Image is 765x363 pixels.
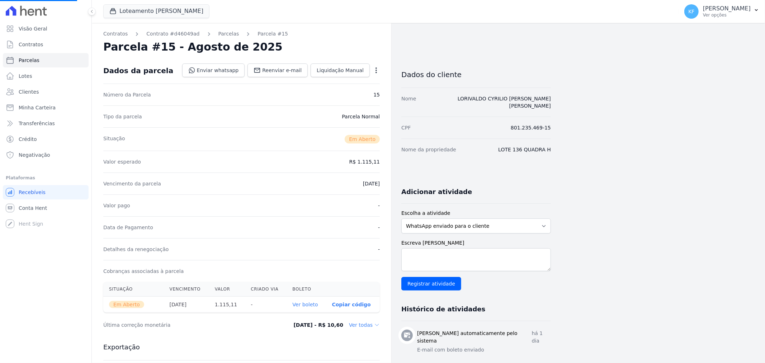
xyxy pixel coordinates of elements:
dd: Parcela Normal [342,113,380,120]
a: Contratos [3,37,89,52]
th: 1.115,11 [209,297,245,313]
button: Copiar código [332,302,371,307]
th: Situação [103,282,164,297]
a: Enviar whatsapp [182,63,245,77]
dt: Valor pago [103,202,130,209]
button: KF [PERSON_NAME] Ver opções [679,1,765,22]
span: Lotes [19,72,32,80]
dt: Valor esperado [103,158,141,165]
a: Clientes [3,85,89,99]
h3: Histórico de atividades [401,305,485,313]
dd: 801.235.469-15 [511,124,551,131]
span: Transferências [19,120,55,127]
nav: Breadcrumb [103,30,380,38]
th: Criado via [245,282,287,297]
span: Minha Carteira [19,104,56,111]
a: Parcelas [218,30,239,38]
dt: Nome da propriedade [401,146,456,153]
th: - [245,297,287,313]
a: Transferências [3,116,89,131]
dt: Cobranças associadas à parcela [103,268,184,275]
span: Parcelas [19,57,39,64]
dt: Nome [401,95,416,109]
dt: Detalhes da renegociação [103,246,169,253]
p: há 1 dia [532,330,551,345]
a: Negativação [3,148,89,162]
a: Visão Geral [3,22,89,36]
p: [PERSON_NAME] [703,5,751,12]
dt: Situação [103,135,125,143]
span: Negativação [19,151,50,159]
label: Escreva [PERSON_NAME] [401,239,551,247]
span: Crédito [19,136,37,143]
dt: Tipo da parcela [103,113,142,120]
a: Parcelas [3,53,89,67]
a: Contratos [103,30,128,38]
a: Liquidação Manual [311,63,370,77]
dd: - [378,202,380,209]
a: Reenviar e-mail [247,63,308,77]
dt: Data de Pagamento [103,224,153,231]
span: Em Aberto [109,301,144,308]
h3: Exportação [103,343,380,352]
span: Liquidação Manual [317,67,364,74]
h2: Parcela #15 - Agosto de 2025 [103,41,283,53]
button: Loteamento [PERSON_NAME] [103,4,209,18]
span: Em Aberto [345,135,380,143]
input: Registrar atividade [401,277,461,291]
th: Boleto [287,282,326,297]
h3: [PERSON_NAME] automaticamente pelo sistema [417,330,532,345]
th: Valor [209,282,245,297]
h3: Dados do cliente [401,70,551,79]
dd: [DATE] [363,180,380,187]
dd: R$ 1.115,11 [349,158,380,165]
th: [DATE] [164,297,209,313]
a: Minha Carteira [3,100,89,115]
span: KF [688,9,694,14]
th: Vencimento [164,282,209,297]
span: Recebíveis [19,189,46,196]
h3: Adicionar atividade [401,188,472,196]
dd: - [378,246,380,253]
div: Plataformas [6,174,86,182]
p: E-mail com boleto enviado [417,346,551,354]
span: Visão Geral [19,25,47,32]
a: Crédito [3,132,89,146]
dd: LOTE 136 QUADRA H [498,146,551,153]
dd: - [378,224,380,231]
a: Lotes [3,69,89,83]
dd: [DATE] - R$ 10,60 [293,321,343,329]
a: Conta Hent [3,201,89,215]
a: Parcela #15 [258,30,288,38]
span: Reenviar e-mail [262,67,302,74]
dt: Última correção monetária [103,321,267,329]
dt: CPF [401,124,411,131]
span: Clientes [19,88,39,95]
a: Recebíveis [3,185,89,199]
a: Contrato #d46049ad [146,30,199,38]
dt: Número da Parcela [103,91,151,98]
span: Conta Hent [19,204,47,212]
a: LORIVALDO CYRILIO [PERSON_NAME] [PERSON_NAME] [458,96,551,109]
p: Ver opções [703,12,751,18]
label: Escolha a atividade [401,209,551,217]
dt: Vencimento da parcela [103,180,161,187]
a: Ver boleto [292,302,318,307]
div: Dados da parcela [103,66,173,75]
dd: Ver todas [349,321,380,329]
dd: 15 [373,91,380,98]
span: Contratos [19,41,43,48]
